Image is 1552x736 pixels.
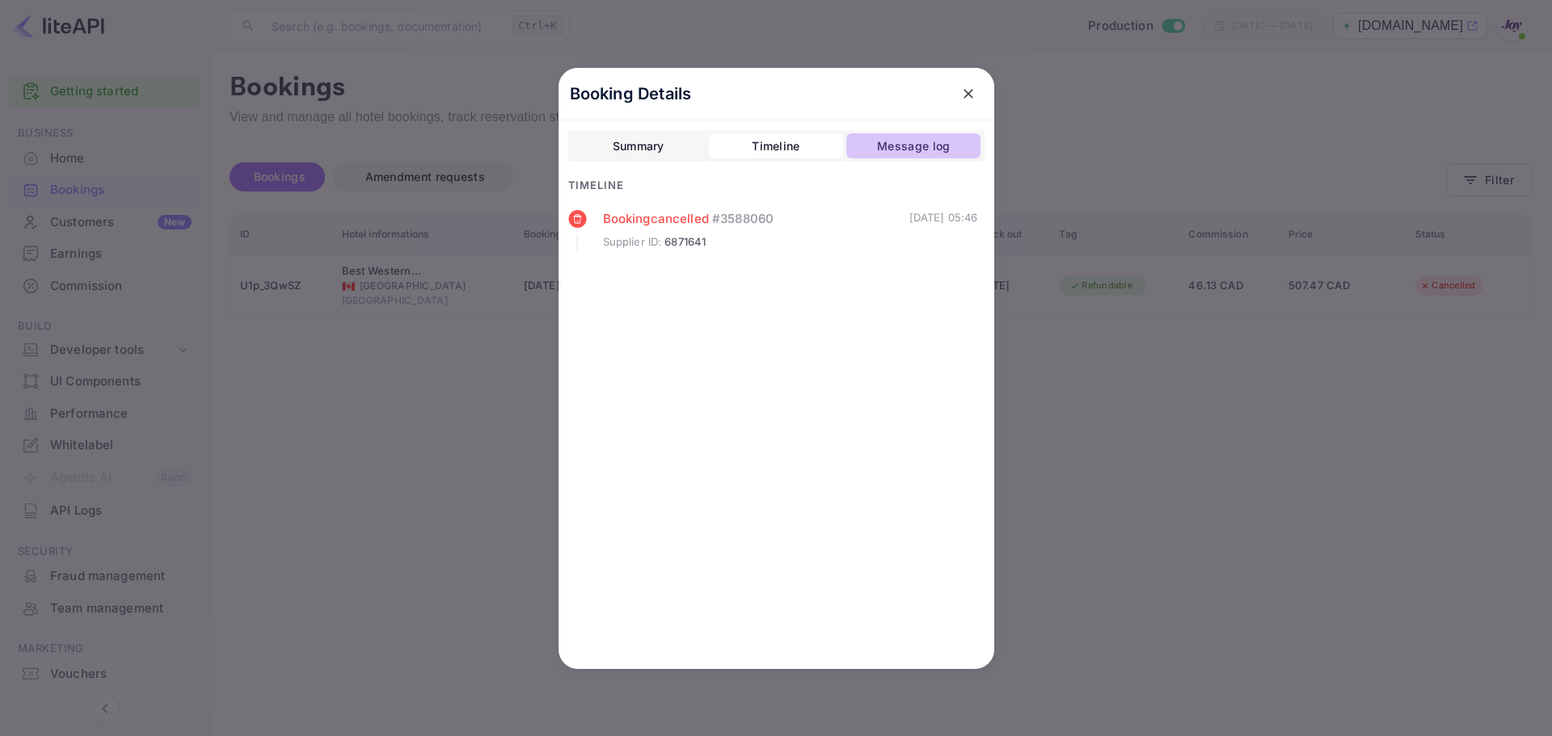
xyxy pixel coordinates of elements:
[613,137,664,156] div: Summary
[570,82,692,106] p: Booking Details
[877,137,950,156] div: Message log
[709,133,843,159] button: Timeline
[603,234,662,250] span: Supplier ID :
[568,178,985,194] div: Timeline
[954,79,983,108] button: close
[752,137,799,156] div: Timeline
[846,133,981,159] button: Message log
[664,234,706,250] span: 6871641
[909,210,978,250] div: [DATE] 05:46
[571,133,706,159] button: Summary
[603,210,909,229] div: Booking cancelled
[712,210,774,229] span: # 3588060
